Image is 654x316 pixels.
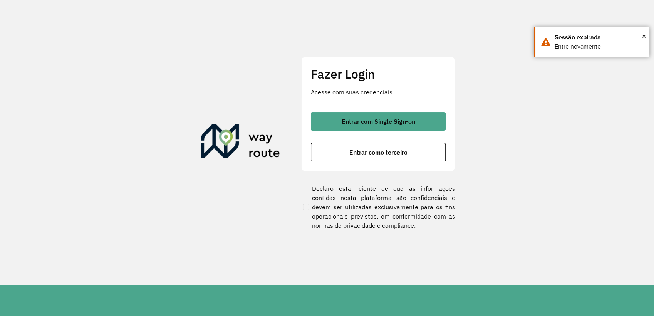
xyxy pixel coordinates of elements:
[642,30,646,42] button: Close
[642,30,646,42] span: ×
[301,184,455,230] label: Declaro estar ciente de que as informações contidas nesta plataforma são confidenciais e devem se...
[342,118,415,124] span: Entrar com Single Sign-on
[555,33,644,42] div: Sessão expirada
[311,143,446,161] button: button
[349,149,407,155] span: Entrar como terceiro
[555,42,644,51] div: Entre novamente
[311,112,446,131] button: button
[311,67,446,81] h2: Fazer Login
[311,87,446,97] p: Acesse com suas credenciais
[201,124,280,161] img: Roteirizador AmbevTech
